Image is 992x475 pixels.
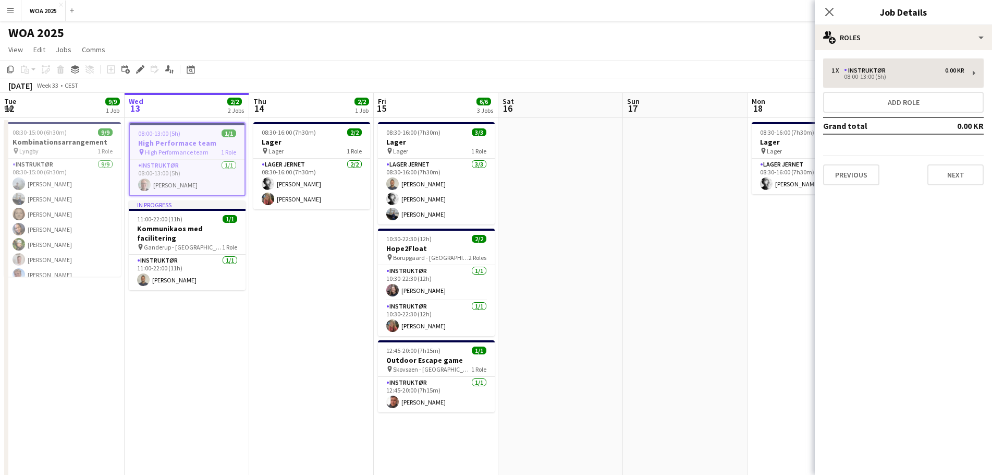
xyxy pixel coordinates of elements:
app-card-role: Lager Jernet1/108:30-16:00 (7h30m)[PERSON_NAME] [752,159,868,194]
h3: Job Details [815,5,992,19]
app-job-card: 08:30-16:00 (7h30m)2/2Lager Lager1 RoleLager Jernet2/208:30-16:00 (7h30m)[PERSON_NAME][PERSON_NAME] [253,122,370,209]
span: 9/9 [98,128,113,136]
h3: Hope2Float [378,244,495,253]
span: Thu [253,97,266,106]
app-job-card: 08:00-13:00 (5h)1/1High Performace team High Performance team1 RoleInstruktør1/108:00-13:00 (5h)[... [129,122,246,196]
span: 1/1 [472,347,486,354]
span: 2/2 [472,235,486,243]
span: 08:30-15:00 (6h30m) [13,128,67,136]
div: 0.00 KR [945,67,964,74]
span: Ganderup - [GEOGRAPHIC_DATA] [144,243,222,251]
td: 0.00 KR [923,117,984,134]
h3: Kommunikaos med facilitering [129,224,246,243]
app-card-role: Instruktør1/111:00-22:00 (11h)[PERSON_NAME] [129,255,246,290]
span: 1/1 [223,215,237,223]
h3: High Performace team [130,138,244,148]
span: 9/9 [105,98,120,105]
span: 1/1 [222,129,236,137]
span: Sun [627,97,640,106]
span: 1 Role [471,147,486,155]
span: Fri [378,97,386,106]
div: Instruktør [844,67,890,74]
span: 08:30-16:00 (7h30m) [386,128,440,136]
app-card-role: Lager Jernet2/208:30-16:00 (7h30m)[PERSON_NAME][PERSON_NAME] [253,159,370,209]
app-card-role: Lager Jernet3/308:30-16:00 (7h30m)[PERSON_NAME][PERSON_NAME][PERSON_NAME] [378,159,495,224]
app-card-role: Instruktør1/110:30-22:30 (12h)[PERSON_NAME] [378,265,495,301]
button: Previous [823,164,879,185]
span: 2/2 [354,98,369,105]
span: 14 [252,102,266,114]
a: Edit [29,43,50,56]
span: 08:30-16:00 (7h30m) [262,128,316,136]
div: Roles [815,25,992,50]
div: 08:00-13:00 (5h) [831,74,964,79]
span: Mon [752,97,765,106]
span: 2 Roles [469,254,486,262]
button: Next [927,164,984,185]
span: Week 33 [34,81,60,89]
span: 12 [3,102,16,114]
span: 10:30-22:30 (12h) [386,235,432,243]
span: 1 Role [221,148,236,156]
span: 08:00-13:00 (5h) [138,129,180,137]
div: 1 Job [106,106,119,114]
span: 1 Role [347,147,362,155]
h3: Lager [253,137,370,147]
div: [DATE] [8,80,32,91]
span: 12:45-20:00 (7h15m) [386,347,440,354]
button: Add role [823,92,984,113]
app-card-role: Instruktør1/108:00-13:00 (5h)[PERSON_NAME] [130,160,244,195]
span: 1 Role [471,365,486,373]
span: 11:00-22:00 (11h) [137,215,182,223]
td: Grand total [823,117,923,134]
span: Tue [4,97,16,106]
span: Jobs [56,45,71,54]
div: 3 Jobs [477,106,493,114]
app-job-card: 10:30-22:30 (12h)2/2Hope2Float Borupgaard - [GEOGRAPHIC_DATA]2 RolesInstruktør1/110:30-22:30 (12h... [378,229,495,336]
span: 2/2 [347,128,362,136]
h3: Lager [752,137,868,147]
span: 08:30-16:00 (7h30m) [760,128,814,136]
h3: Outdoor Escape game [378,355,495,365]
h3: Kombinationsarrangement [4,137,121,147]
app-card-role: Instruktør1/110:30-22:30 (12h)[PERSON_NAME] [378,301,495,336]
button: WOA 2025 [21,1,66,21]
span: 3/3 [472,128,486,136]
span: View [8,45,23,54]
span: Wed [129,97,143,106]
div: 1 Job [355,106,369,114]
span: Lager [393,147,408,155]
span: Skovsøen - [GEOGRAPHIC_DATA] [393,365,471,373]
app-job-card: 08:30-16:00 (7h30m)3/3Lager Lager1 RoleLager Jernet3/308:30-16:00 (7h30m)[PERSON_NAME][PERSON_NAM... [378,122,495,224]
span: 13 [127,102,143,114]
app-card-role: Instruktør9/908:30-15:00 (6h30m)[PERSON_NAME][PERSON_NAME][PERSON_NAME][PERSON_NAME][PERSON_NAME]... [4,159,121,315]
div: In progress [129,200,246,209]
app-job-card: 12:45-20:00 (7h15m)1/1Outdoor Escape game Skovsøen - [GEOGRAPHIC_DATA]1 RoleInstruktør1/112:45-20... [378,340,495,412]
span: Sat [503,97,514,106]
h1: WOA 2025 [8,25,64,41]
span: 17 [626,102,640,114]
span: Lager [268,147,284,155]
span: Lyngby [19,147,39,155]
a: Jobs [52,43,76,56]
span: Comms [82,45,105,54]
span: 6/6 [476,98,491,105]
span: 1 Role [222,243,237,251]
span: High Performance team [145,148,209,156]
span: 15 [376,102,386,114]
div: 2 Jobs [228,106,244,114]
div: 1 x [831,67,844,74]
a: View [4,43,27,56]
span: Edit [33,45,45,54]
span: Borupgaard - [GEOGRAPHIC_DATA] [393,254,469,262]
app-job-card: 08:30-16:00 (7h30m)1/1Lager Lager1 RoleLager Jernet1/108:30-16:00 (7h30m)[PERSON_NAME] [752,122,868,194]
span: 18 [750,102,765,114]
app-job-card: In progress11:00-22:00 (11h)1/1Kommunikaos med facilitering Ganderup - [GEOGRAPHIC_DATA]1 RoleIns... [129,200,246,290]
